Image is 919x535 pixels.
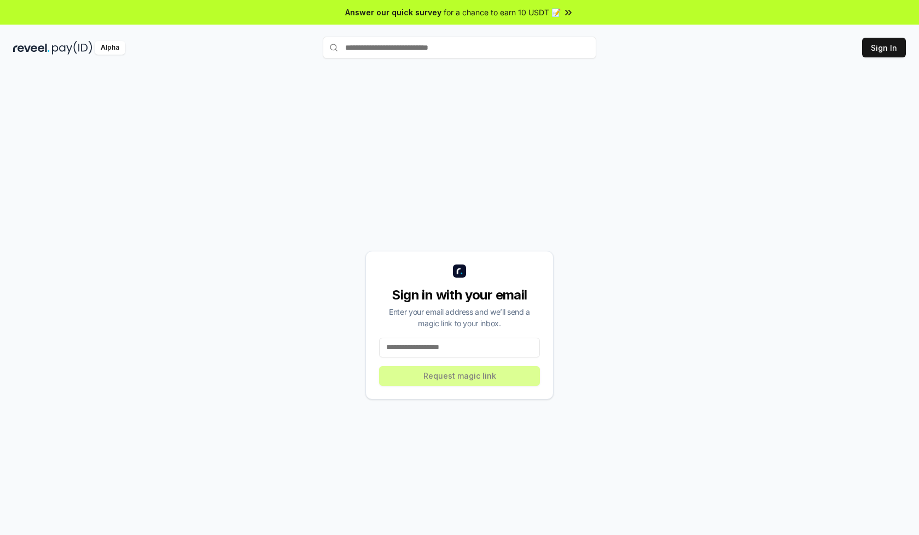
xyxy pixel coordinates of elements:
[444,7,561,18] span: for a chance to earn 10 USDT 📝
[52,41,92,55] img: pay_id
[453,264,466,278] img: logo_small
[862,38,906,57] button: Sign In
[379,306,540,329] div: Enter your email address and we’ll send a magic link to your inbox.
[345,7,441,18] span: Answer our quick survey
[95,41,125,55] div: Alpha
[379,286,540,304] div: Sign in with your email
[13,41,50,55] img: reveel_dark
